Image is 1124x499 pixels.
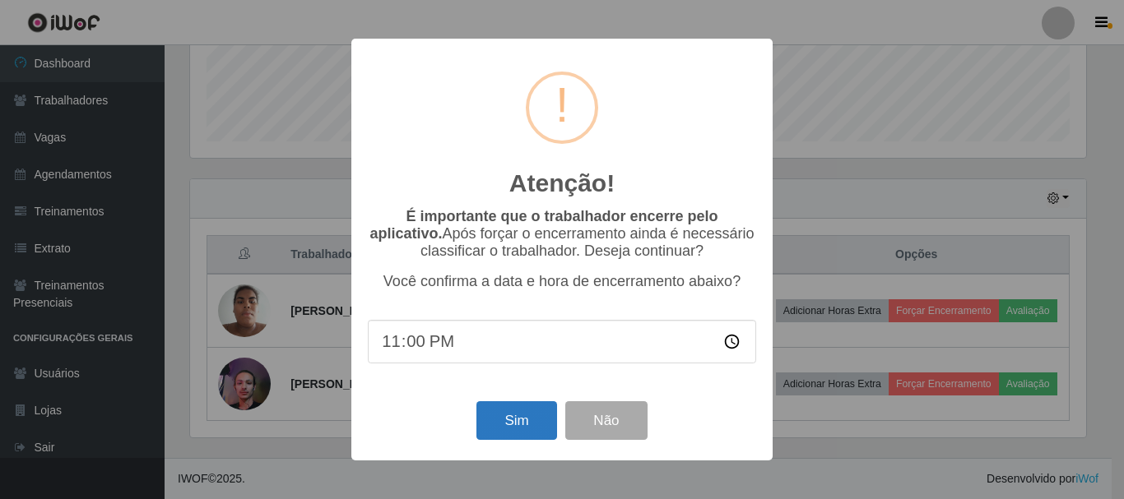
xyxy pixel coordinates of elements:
[565,401,647,440] button: Não
[476,401,556,440] button: Sim
[509,169,615,198] h2: Atenção!
[368,208,756,260] p: Após forçar o encerramento ainda é necessário classificar o trabalhador. Deseja continuar?
[368,273,756,290] p: Você confirma a data e hora de encerramento abaixo?
[369,208,718,242] b: É importante que o trabalhador encerre pelo aplicativo.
